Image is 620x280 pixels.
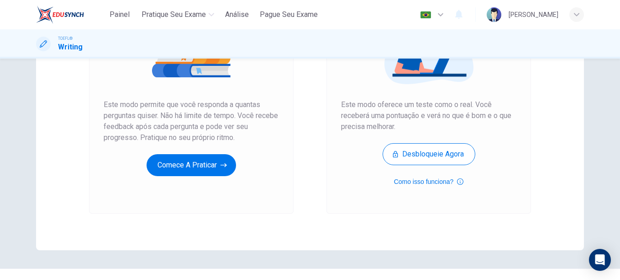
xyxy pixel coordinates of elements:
[589,249,611,271] div: Open Intercom Messenger
[260,9,318,20] span: Pague Seu Exame
[142,9,206,20] span: Pratique seu exame
[256,6,321,23] button: Pague Seu Exame
[104,99,279,143] span: Este modo permite que você responda a quantas perguntas quiser. Não há limite de tempo. Você rece...
[383,143,475,165] button: Desbloqueie agora
[58,35,73,42] span: TOEFL®
[341,99,516,132] span: Este modo oferece um teste como o real. Você receberá uma pontuação e verá no que é bom e o que p...
[225,9,249,20] span: Análise
[138,6,218,23] button: Pratique seu exame
[110,9,130,20] span: Painel
[221,6,252,23] button: Análise
[394,176,464,187] button: Como isso funciona?
[36,5,84,24] img: EduSynch logo
[147,154,236,176] button: Comece a praticar
[420,11,431,18] img: pt
[105,6,134,23] button: Painel
[58,42,83,53] h1: Writing
[487,7,501,22] img: Profile picture
[509,9,558,20] div: [PERSON_NAME]
[36,5,105,24] a: EduSynch logo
